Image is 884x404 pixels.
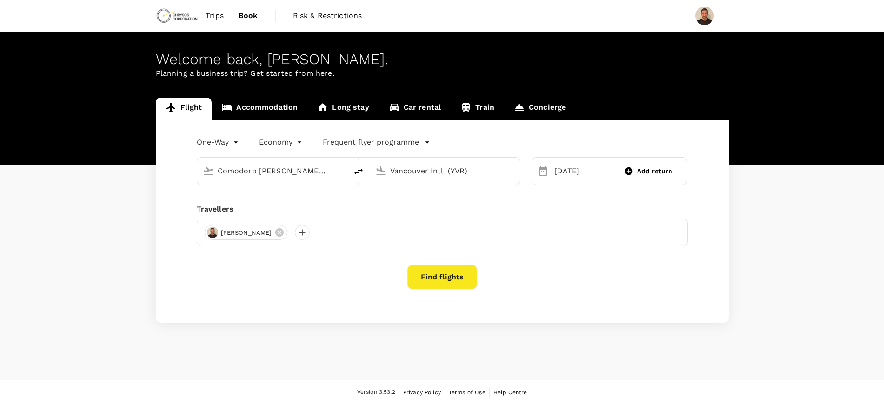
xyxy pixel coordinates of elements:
a: Concierge [504,98,576,120]
img: avatar-66b3c33e25ace.png [207,227,218,238]
button: Open [513,170,515,172]
button: Frequent flyer programme [323,137,430,148]
div: Travellers [197,204,688,215]
a: Long stay [307,98,379,120]
p: Planning a business trip? Get started from here. [156,68,729,79]
div: One-Way [197,135,240,150]
input: Going to [390,164,500,178]
span: Book [239,10,258,21]
a: Accommodation [212,98,307,120]
span: [PERSON_NAME] [215,228,278,238]
div: Economy [259,135,304,150]
button: Open [341,170,343,172]
span: Trips [206,10,224,21]
div: [PERSON_NAME] [205,225,288,240]
button: Find flights [407,265,477,289]
a: Car rental [379,98,451,120]
p: Frequent flyer programme [323,137,419,148]
span: Terms of Use [449,389,485,396]
button: delete [347,160,370,183]
div: Welcome back , [PERSON_NAME] . [156,51,729,68]
img: Chrysos Corporation [156,6,199,26]
span: Privacy Policy [403,389,441,396]
a: Terms of Use [449,387,485,397]
img: Michael Stormer [695,7,714,25]
span: Risk & Restrictions [293,10,362,21]
span: Help Centre [493,389,527,396]
div: [DATE] [551,162,613,180]
span: Version 3.53.2 [357,388,395,397]
a: Train [451,98,504,120]
a: Help Centre [493,387,527,397]
a: Flight [156,98,212,120]
a: Privacy Policy [403,387,441,397]
input: Depart from [218,164,328,178]
span: Add return [637,166,673,176]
